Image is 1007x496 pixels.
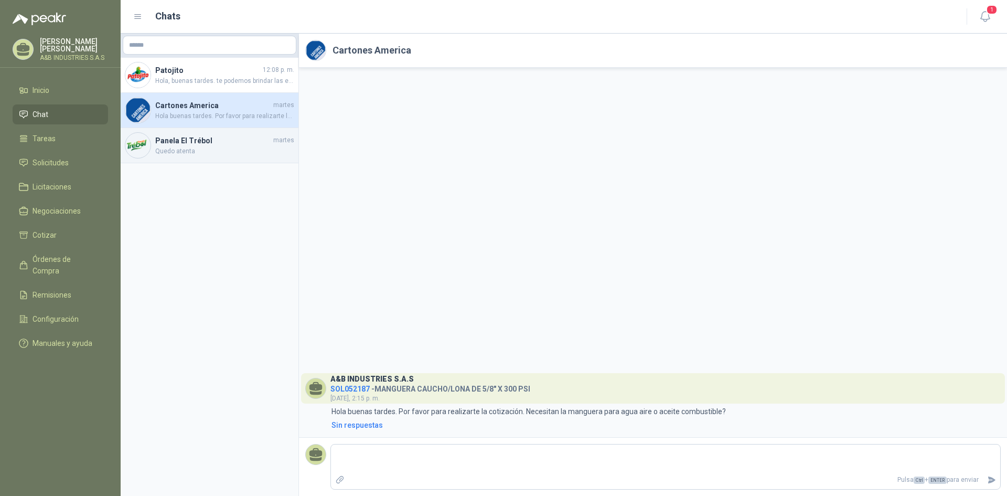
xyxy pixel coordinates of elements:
a: Inicio [13,80,108,100]
span: Hola, buenas tardes. te podemos brindar las empaquetaduras y/o el cambio de las empaquetaduras pa... [155,76,294,86]
p: [PERSON_NAME] [PERSON_NAME] [40,38,108,52]
img: Company Logo [306,40,326,60]
h4: Panela El Trébol [155,135,271,146]
span: Solicitudes [33,157,69,168]
span: Tareas [33,133,56,144]
h1: Chats [155,9,180,24]
label: Adjuntar archivos [331,471,349,489]
h4: Cartones America [155,100,271,111]
span: Quedo atenta [155,146,294,156]
span: Ctrl [914,477,925,484]
h4: Patojito [155,65,261,76]
a: Órdenes de Compra [13,249,108,281]
a: Solicitudes [13,153,108,173]
span: Inicio [33,85,49,96]
a: Company LogoPanela El TrébolmartesQuedo atenta [121,128,298,163]
h4: - MANGUERA CAUCHO/LONA DE 5/8" X 300 PSI [330,382,530,392]
img: Logo peakr [13,13,66,25]
button: 1 [976,7,994,26]
h3: A&B INDUSTRIES S.A.S [330,376,414,382]
img: Company Logo [125,62,151,88]
img: Company Logo [125,98,151,123]
span: Cotizar [33,229,57,241]
a: Remisiones [13,285,108,305]
span: martes [273,135,294,145]
span: Configuración [33,313,79,325]
span: ENTER [928,477,947,484]
span: 12:08 p. m. [263,65,294,75]
a: Chat [13,104,108,124]
a: Cotizar [13,225,108,245]
a: Company LogoPatojito12:08 p. m.Hola, buenas tardes. te podemos brindar las empaquetaduras y/o el ... [121,58,298,93]
a: Manuales y ayuda [13,333,108,353]
a: Negociaciones [13,201,108,221]
span: [DATE], 2:15 p. m. [330,395,380,402]
span: Negociaciones [33,205,81,217]
img: Company Logo [125,133,151,158]
div: Sin respuestas [331,419,383,431]
a: Sin respuestas [329,419,1001,431]
a: Configuración [13,309,108,329]
p: A&B INDUSTRIES S.A.S [40,55,108,61]
span: Órdenes de Compra [33,254,98,277]
a: Tareas [13,129,108,149]
h2: Cartones America [333,43,411,58]
span: Manuales y ayuda [33,337,92,349]
span: Hola buenas tardes. Por favor para realizarte la cotización. Necesitan la manguera para agua aire... [155,111,294,121]
button: Enviar [983,471,1000,489]
span: Licitaciones [33,181,71,193]
span: Chat [33,109,48,120]
span: martes [273,100,294,110]
a: Licitaciones [13,177,108,197]
span: Remisiones [33,289,71,301]
span: SOL052187 [330,385,370,393]
p: Pulsa + para enviar [349,471,983,489]
span: 1 [986,5,998,15]
a: Company LogoCartones AmericamartesHola buenas tardes. Por favor para realizarte la cotización. Ne... [121,93,298,128]
p: Hola buenas tardes. Por favor para realizarte la cotización. Necesitan la manguera para agua aire... [331,406,726,417]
